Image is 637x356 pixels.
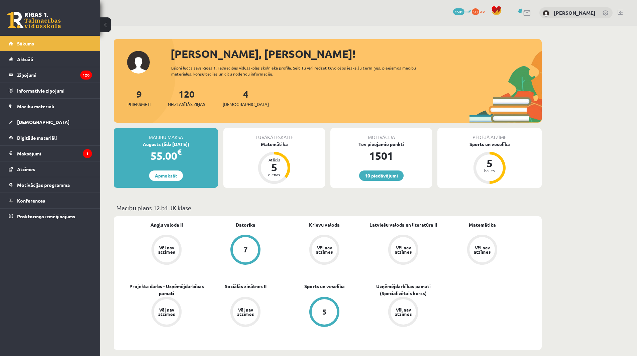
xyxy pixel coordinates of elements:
[364,283,443,297] a: Uzņēmējdarbības pamati (Specializētais kurss)
[9,99,92,114] a: Mācību materiāli
[150,221,183,228] a: Angļu valoda II
[9,51,92,67] a: Aktuāli
[171,46,542,62] div: [PERSON_NAME], [PERSON_NAME]!
[480,8,485,14] span: xp
[369,221,437,228] a: Latviešu valoda un literatūra II
[304,283,345,290] a: Sports un veselība
[9,209,92,224] a: Proktoringa izmēģinājums
[127,101,150,108] span: Priekšmeti
[264,172,284,176] div: dienas
[453,8,464,15] span: 1501
[127,283,206,297] a: Projekta darbs - Uzņēmējdarbības pamati
[315,245,334,254] div: Vēl nav atzīmes
[225,283,267,290] a: Sociālās zinātnes II
[322,308,327,316] div: 5
[9,146,92,161] a: Maksājumi1
[285,297,364,328] a: 5
[465,8,471,14] span: mP
[17,166,35,172] span: Atzīmes
[177,147,182,157] span: €
[157,308,176,316] div: Vēl nav atzīmes
[114,128,218,141] div: Mācību maksa
[330,141,432,148] div: Tev pieejamie punkti
[473,245,492,254] div: Vēl nav atzīmes
[149,170,183,181] a: Apmaksāt
[472,8,479,15] span: 90
[9,177,92,193] a: Motivācijas programma
[223,101,269,108] span: [DEMOGRAPHIC_DATA]
[9,161,92,177] a: Atzīmes
[309,221,340,228] a: Krievu valoda
[206,297,285,328] a: Vēl nav atzīmes
[17,135,57,141] span: Digitālie materiāli
[17,213,75,219] span: Proktoringa izmēģinājums
[17,56,33,62] span: Aktuāli
[364,235,443,266] a: Vēl nav atzīmes
[480,158,500,168] div: 5
[453,8,471,14] a: 1501 mP
[17,182,70,188] span: Motivācijas programma
[264,162,284,172] div: 5
[168,88,205,108] a: 120Neizlasītās ziņas
[394,308,413,316] div: Vēl nav atzīmes
[437,141,542,185] a: Sports un veselība 5 balles
[472,8,488,14] a: 90 xp
[17,146,92,161] legend: Maksājumi
[480,168,500,172] div: balles
[80,71,92,80] i: 120
[127,235,206,266] a: Vēl nav atzīmes
[554,9,596,16] a: [PERSON_NAME]
[9,130,92,145] a: Digitālie materiāli
[359,170,404,181] a: 10 piedāvājumi
[7,12,61,28] a: Rīgas 1. Tālmācības vidusskola
[17,198,45,204] span: Konferences
[9,114,92,130] a: [DEMOGRAPHIC_DATA]
[17,83,92,98] legend: Informatīvie ziņojumi
[157,245,176,254] div: Vēl nav atzīmes
[236,221,255,228] a: Datorika
[437,141,542,148] div: Sports un veselība
[223,141,325,185] a: Matemātika Atlicis 5 dienas
[17,67,92,83] legend: Ziņojumi
[443,235,522,266] a: Vēl nav atzīmes
[437,128,542,141] div: Pēdējā atzīme
[330,148,432,164] div: 1501
[394,245,413,254] div: Vēl nav atzīmes
[364,297,443,328] a: Vēl nav atzīmes
[9,193,92,208] a: Konferences
[116,203,539,212] p: Mācību plāns 12.b1 JK klase
[236,308,255,316] div: Vēl nav atzīmes
[223,128,325,141] div: Tuvākā ieskaite
[17,119,70,125] span: [DEMOGRAPHIC_DATA]
[83,149,92,158] i: 1
[171,65,428,77] div: Laipni lūgts savā Rīgas 1. Tālmācības vidusskolas skolnieka profilā. Šeit Tu vari redzēt tuvojošo...
[9,36,92,51] a: Sākums
[206,235,285,266] a: 7
[285,235,364,266] a: Vēl nav atzīmes
[223,141,325,148] div: Matemātika
[127,88,150,108] a: 9Priekšmeti
[17,40,34,46] span: Sākums
[469,221,496,228] a: Matemātika
[330,128,432,141] div: Motivācija
[9,67,92,83] a: Ziņojumi120
[9,83,92,98] a: Informatīvie ziņojumi
[168,101,205,108] span: Neizlasītās ziņas
[114,148,218,164] div: 55.00
[127,297,206,328] a: Vēl nav atzīmes
[223,88,269,108] a: 4[DEMOGRAPHIC_DATA]
[543,10,549,17] img: Kristīne Deiko
[114,141,218,148] div: Augusts (līdz [DATE])
[264,158,284,162] div: Atlicis
[243,246,248,253] div: 7
[17,103,54,109] span: Mācību materiāli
